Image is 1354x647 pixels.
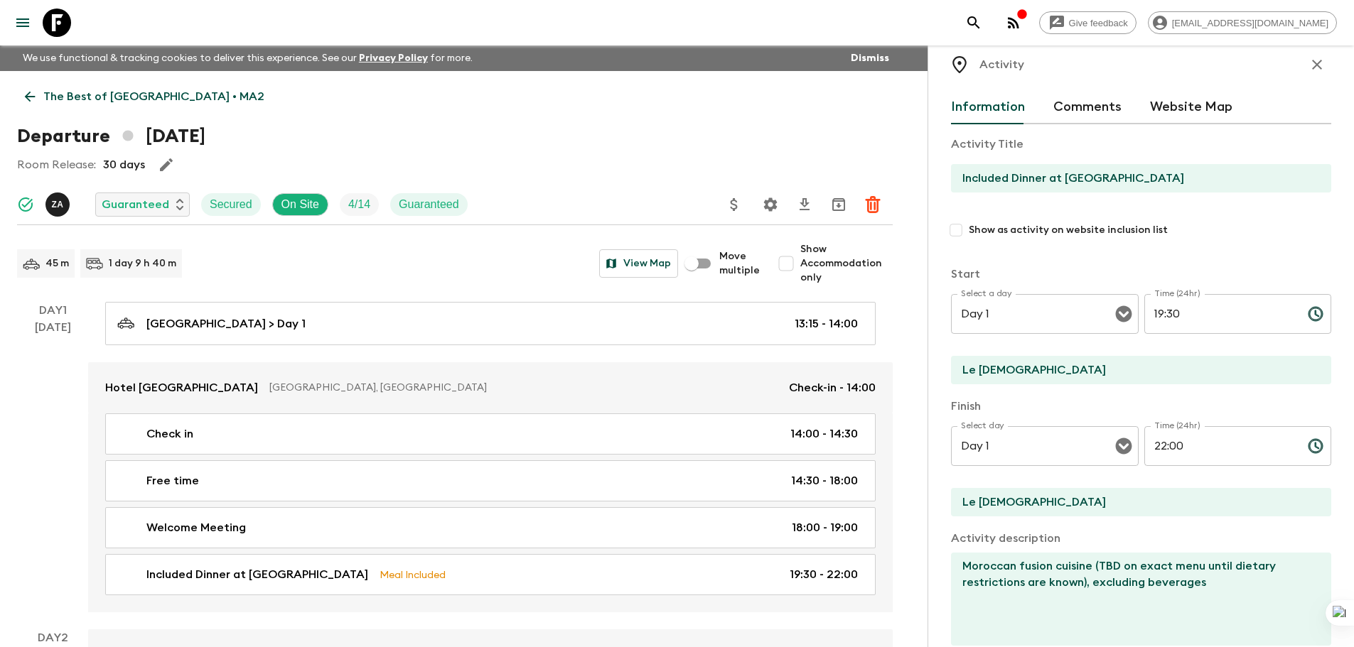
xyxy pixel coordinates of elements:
[146,315,306,332] p: [GEOGRAPHIC_DATA] > Day 1
[17,122,205,151] h1: Departure [DATE]
[399,196,459,213] p: Guaranteed
[961,288,1011,300] label: Select a day
[795,315,858,332] p: 13:15 - 14:00
[105,413,876,455] a: Check in14:00 - 14:30
[756,190,785,219] button: Settings
[380,567,446,582] p: Meal Included
[789,379,876,396] p: Check-in - 14:00
[17,45,478,71] p: We use functional & tracking cookies to deliver this experience. See our for more.
[210,196,252,213] p: Secured
[979,56,1024,73] p: Activity
[790,190,819,219] button: Download CSV
[201,193,261,216] div: Secured
[824,190,853,219] button: Archive (Completed, Cancelled or Unsynced Departures only)
[961,420,1004,432] label: Select day
[146,519,246,536] p: Welcome Meeting
[17,196,34,213] svg: Synced Successfully
[272,193,328,216] div: On Site
[105,554,876,595] a: Included Dinner at [GEOGRAPHIC_DATA]Meal Included19:30 - 22:00
[109,256,176,271] p: 1 day 9 h 40 m
[45,192,72,217] button: ZA
[951,164,1320,192] input: E.g Hozuagawa boat tour
[719,249,761,278] span: Move multiple
[1061,18,1136,28] span: Give feedback
[1150,90,1232,124] button: Website Map
[146,566,368,583] p: Included Dinner at [GEOGRAPHIC_DATA]
[88,362,893,413] a: Hotel [GEOGRAPHIC_DATA][GEOGRAPHIC_DATA], [GEOGRAPHIC_DATA]Check-in - 14:00
[791,472,858,489] p: 14:30 - 18:00
[1144,426,1296,466] input: hh:mm
[17,82,272,111] a: The Best of [GEOGRAPHIC_DATA] • MA2
[45,197,72,208] span: Zakaria Achahri
[1301,432,1330,460] button: Choose time, selected time is 10:00 PM
[9,9,37,37] button: menu
[859,190,887,219] button: Delete
[1154,288,1200,300] label: Time (24hr)
[45,256,69,271] p: 45 m
[1164,18,1336,28] span: [EMAIL_ADDRESS][DOMAIN_NAME]
[951,90,1025,124] button: Information
[951,356,1320,384] input: Start Location
[105,379,258,396] p: Hotel [GEOGRAPHIC_DATA]
[269,381,778,395] p: [GEOGRAPHIC_DATA], [GEOGRAPHIC_DATA]
[960,9,988,37] button: search adventures
[105,460,876,501] a: Free time14:30 - 18:00
[969,223,1168,237] span: Show as activity on website inclusion list
[340,193,379,216] div: Trip Fill
[1154,420,1200,432] label: Time (24hr)
[1053,90,1122,124] button: Comments
[790,566,858,583] p: 19:30 - 22:00
[17,302,88,319] p: Day 1
[17,156,96,173] p: Room Release:
[105,302,876,345] a: [GEOGRAPHIC_DATA] > Day 113:15 - 14:00
[348,196,370,213] p: 4 / 14
[146,425,193,442] p: Check in
[951,398,1331,415] p: Finish
[103,156,145,173] p: 30 days
[1039,11,1137,34] a: Give feedback
[359,53,428,63] a: Privacy Policy
[790,425,858,442] p: 14:00 - 14:30
[102,196,169,213] p: Guaranteed
[281,196,319,213] p: On Site
[1114,436,1134,456] button: Open
[951,553,1320,646] textarea: Moroccan fusion cuisine (TBD on exact menu until dietary restrictions are known), excluding bever...
[951,530,1331,547] p: Activity description
[720,190,748,219] button: Update Price, Early Bird Discount and Costs
[1144,294,1296,334] input: hh:mm
[847,48,893,68] button: Dismiss
[599,249,678,278] button: View Map
[1148,11,1337,34] div: [EMAIL_ADDRESS][DOMAIN_NAME]
[1301,300,1330,328] button: Choose time, selected time is 7:30 PM
[105,507,876,548] a: Welcome Meeting18:00 - 19:00
[51,199,63,210] p: Z A
[17,629,88,646] p: Day 2
[146,472,199,489] p: Free time
[35,319,71,612] div: [DATE]
[43,88,264,105] p: The Best of [GEOGRAPHIC_DATA] • MA2
[1114,304,1134,324] button: Open
[951,136,1331,153] p: Activity Title
[800,242,893,285] span: Show Accommodation only
[951,266,1331,283] p: Start
[792,519,858,536] p: 18:00 - 19:00
[951,488,1320,516] input: End Location (leave blank if same as Start)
